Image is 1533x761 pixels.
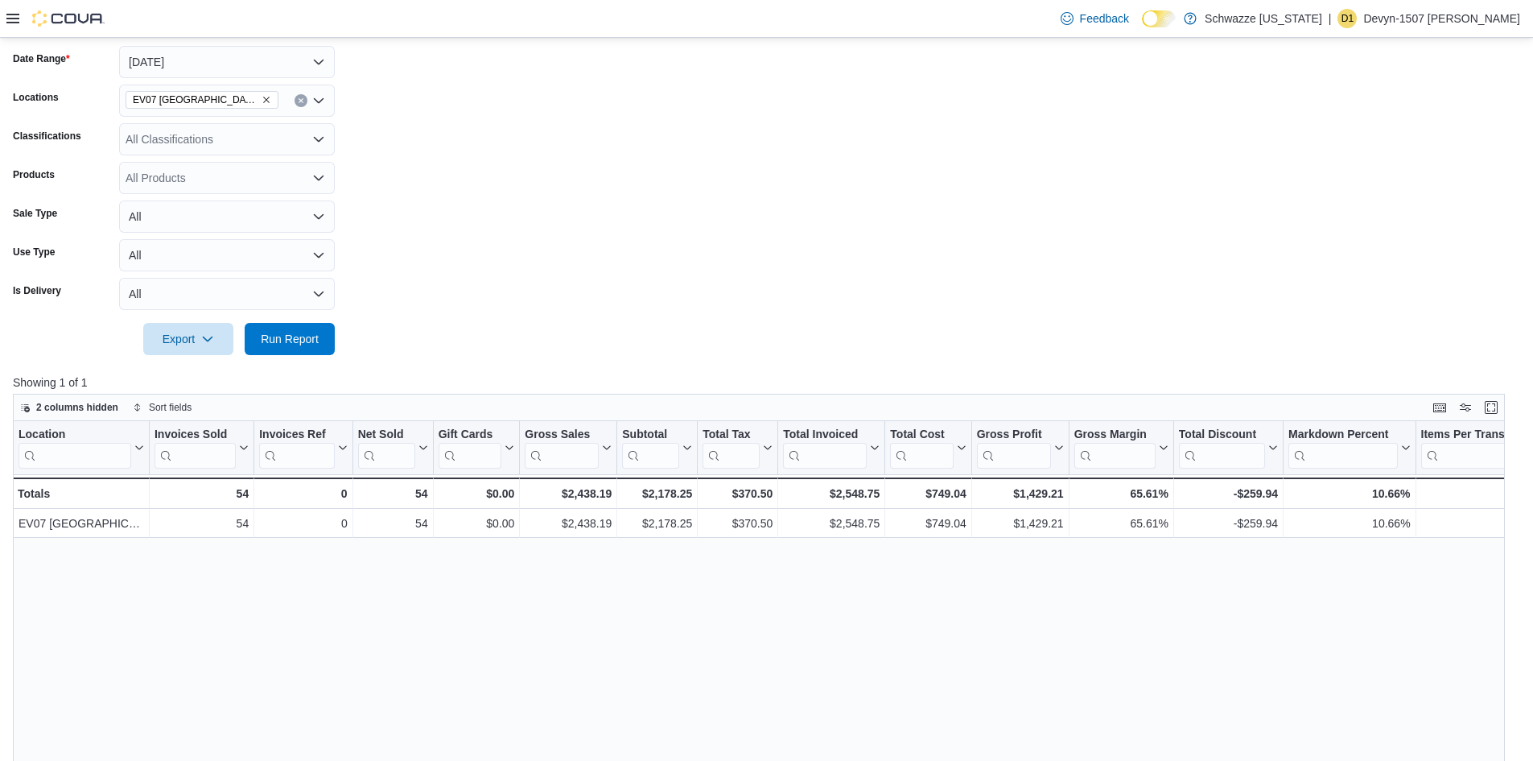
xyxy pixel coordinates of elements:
[1179,428,1278,469] button: Total Discount
[262,95,271,105] button: Remove EV07 Paradise Hills from selection in this group
[1430,398,1449,417] button: Keyboard shortcuts
[13,374,1520,391] p: Showing 1 of 1
[439,484,515,503] div: $0.00
[261,331,319,347] span: Run Report
[153,323,224,355] span: Export
[133,92,258,108] span: EV07 [GEOGRAPHIC_DATA]
[1179,514,1278,533] div: -$259.94
[1288,484,1410,503] div: 10.66%
[1481,398,1501,417] button: Enter fullscreen
[1074,428,1156,469] div: Gross Margin
[1341,9,1354,28] span: D1
[18,484,144,503] div: Totals
[703,428,760,443] div: Total Tax
[13,130,81,143] label: Classifications
[622,514,692,533] div: $2,178.25
[703,514,773,533] div: $370.50
[358,484,428,503] div: 54
[119,46,335,78] button: [DATE]
[14,398,125,417] button: 2 columns hidden
[703,428,760,469] div: Total Tax
[155,514,249,533] div: 54
[19,428,131,443] div: Location
[358,428,415,443] div: Net Sold
[312,94,325,107] button: Open list of options
[622,428,679,469] div: Subtotal
[1074,428,1156,443] div: Gross Margin
[358,428,415,469] div: Net Sold
[1205,9,1322,28] p: Schwazze [US_STATE]
[783,428,867,469] div: Total Invoiced
[439,428,502,443] div: Gift Cards
[155,428,236,443] div: Invoices Sold
[783,514,880,533] div: $2,548.75
[149,401,192,414] span: Sort fields
[312,172,325,184] button: Open list of options
[439,514,515,533] div: $0.00
[1337,9,1357,28] div: Devyn-1507 Moye
[119,239,335,271] button: All
[1074,484,1168,503] div: 65.61%
[1080,10,1129,27] span: Feedback
[1179,428,1265,469] div: Total Discount
[312,133,325,146] button: Open list of options
[119,201,335,233] button: All
[525,428,599,443] div: Gross Sales
[13,91,59,104] label: Locations
[783,428,880,469] button: Total Invoiced
[36,401,118,414] span: 2 columns hidden
[143,323,233,355] button: Export
[977,514,1064,533] div: $1,429.21
[13,284,61,297] label: Is Delivery
[1329,9,1332,28] p: |
[977,484,1064,503] div: $1,429.21
[525,428,599,469] div: Gross Sales
[119,278,335,310] button: All
[703,428,773,469] button: Total Tax
[1363,9,1520,28] p: Devyn-1507 [PERSON_NAME]
[1288,514,1410,533] div: 10.66%
[126,91,278,109] span: EV07 Paradise Hills
[126,398,198,417] button: Sort fields
[890,428,953,469] div: Total Cost
[32,10,105,27] img: Cova
[1179,484,1278,503] div: -$259.94
[1142,10,1176,27] input: Dark Mode
[358,514,428,533] div: 54
[245,323,335,355] button: Run Report
[358,428,428,469] button: Net Sold
[1288,428,1397,443] div: Markdown Percent
[439,428,502,469] div: Gift Card Sales
[259,428,334,469] div: Invoices Ref
[622,428,679,443] div: Subtotal
[1074,514,1168,533] div: 65.61%
[259,428,347,469] button: Invoices Ref
[19,514,144,533] div: EV07 [GEOGRAPHIC_DATA]
[525,514,612,533] div: $2,438.19
[890,428,966,469] button: Total Cost
[1179,428,1265,443] div: Total Discount
[890,428,953,443] div: Total Cost
[1142,27,1143,28] span: Dark Mode
[155,428,236,469] div: Invoices Sold
[525,428,612,469] button: Gross Sales
[703,484,773,503] div: $370.50
[259,514,347,533] div: 0
[783,484,880,503] div: $2,548.75
[13,168,55,181] label: Products
[622,428,692,469] button: Subtotal
[890,484,966,503] div: $749.04
[13,246,55,258] label: Use Type
[155,484,249,503] div: 54
[1456,398,1475,417] button: Display options
[977,428,1051,443] div: Gross Profit
[13,207,57,220] label: Sale Type
[1074,428,1168,469] button: Gross Margin
[890,514,966,533] div: $749.04
[622,484,692,503] div: $2,178.25
[259,484,347,503] div: 0
[259,428,334,443] div: Invoices Ref
[439,428,515,469] button: Gift Cards
[1288,428,1397,469] div: Markdown Percent
[1288,428,1410,469] button: Markdown Percent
